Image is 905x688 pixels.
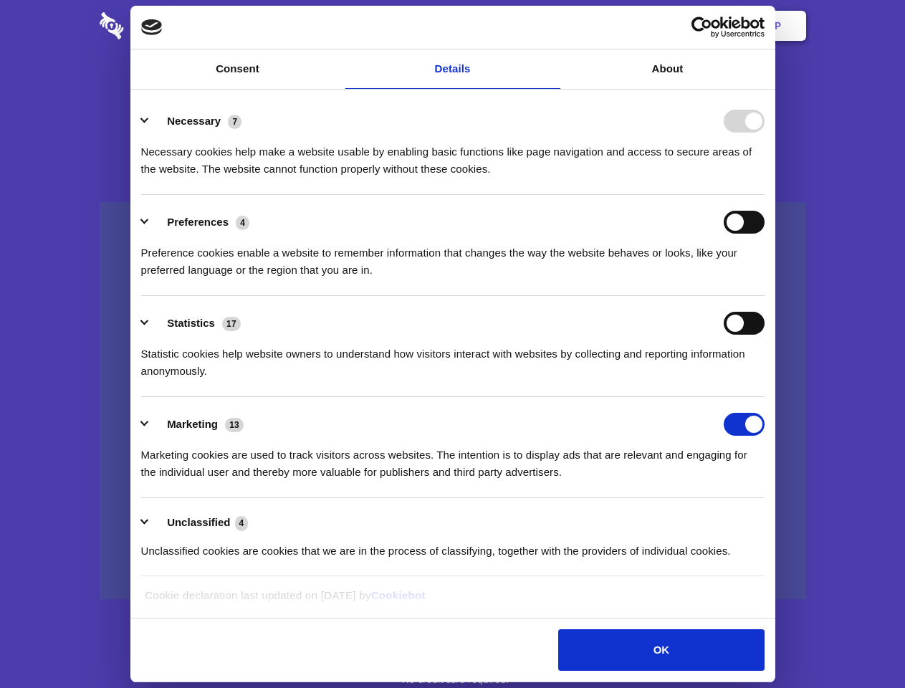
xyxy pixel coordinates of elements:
a: Cookiebot [371,589,426,601]
button: Preferences (4) [141,211,259,234]
div: Unclassified cookies are cookies that we are in the process of classifying, together with the pro... [141,532,765,560]
div: Statistic cookies help website owners to understand how visitors interact with websites by collec... [141,335,765,380]
button: Unclassified (4) [141,514,257,532]
div: Necessary cookies help make a website usable by enabling basic functions like page navigation and... [141,133,765,178]
label: Marketing [167,418,218,430]
span: 17 [222,317,241,331]
button: Marketing (13) [141,413,253,436]
img: logo [141,19,163,35]
a: Wistia video thumbnail [100,202,806,600]
button: Statistics (17) [141,312,250,335]
span: 13 [225,418,244,432]
h4: Auto-redaction of sensitive data, encrypted data sharing and self-destructing private chats. Shar... [100,130,806,178]
label: Statistics [167,317,215,329]
a: Login [650,4,712,48]
a: Details [345,49,560,89]
div: Marketing cookies are used to track visitors across websites. The intention is to display ads tha... [141,436,765,481]
span: 4 [235,516,249,530]
iframe: Drift Widget Chat Controller [833,616,888,671]
span: 4 [236,216,249,230]
label: Necessary [167,115,221,127]
a: About [560,49,775,89]
span: 7 [228,115,241,129]
a: Usercentrics Cookiebot - opens in a new window [639,16,765,38]
h1: Eliminate Slack Data Loss. [100,64,806,116]
label: Preferences [167,216,229,228]
a: Contact [581,4,647,48]
img: logo-wordmark-white-trans-d4663122ce5f474addd5e946df7df03e33cb6a1c49d2221995e7729f52c070b2.svg [100,12,222,39]
div: Preference cookies enable a website to remember information that changes the way the website beha... [141,234,765,279]
a: Consent [130,49,345,89]
div: Cookie declaration last updated on [DATE] by [134,587,771,615]
button: Necessary (7) [141,110,251,133]
a: Pricing [421,4,483,48]
button: OK [558,629,764,671]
